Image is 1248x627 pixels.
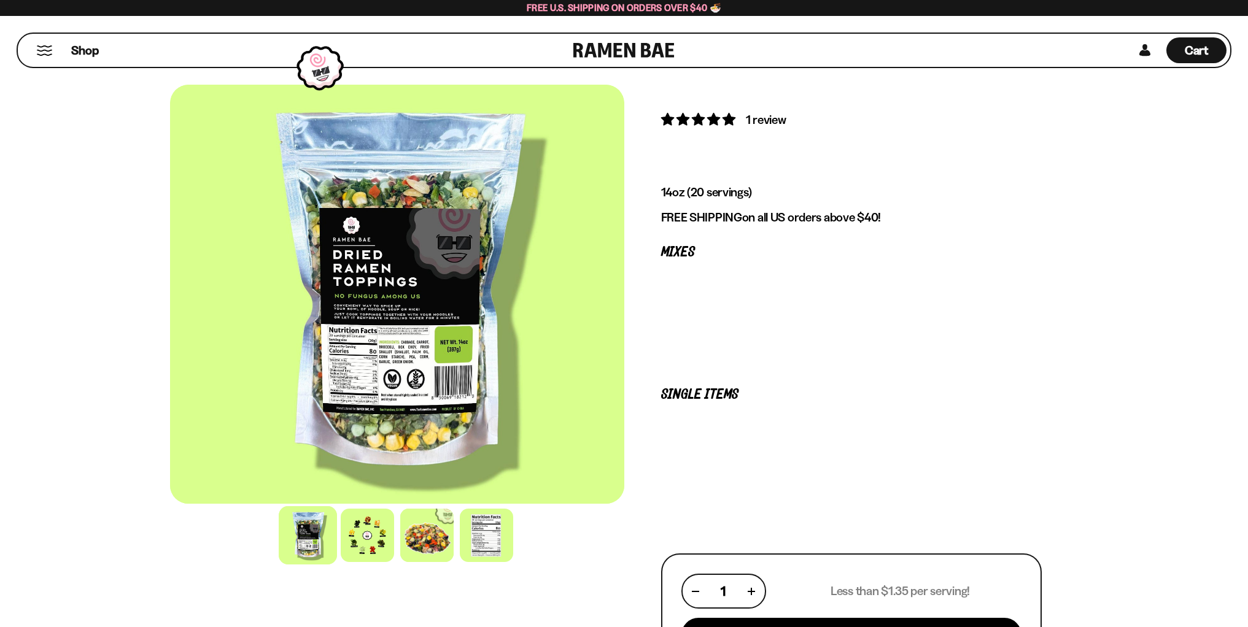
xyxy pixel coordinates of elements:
[661,210,742,225] strong: FREE SHIPPING
[746,112,786,127] span: 1 review
[71,42,99,59] span: Shop
[661,210,1042,225] p: on all US orders above $40!
[71,37,99,63] a: Shop
[831,583,970,599] p: Less than $1.35 per serving!
[527,2,721,13] span: Free U.S. Shipping on Orders over $40 🍜
[661,112,738,127] span: 5.00 stars
[661,247,1042,258] p: Mixes
[661,389,1042,401] p: Single Items
[36,45,53,56] button: Mobile Menu Trigger
[721,583,726,599] span: 1
[1166,34,1227,67] a: Cart
[1185,43,1209,58] span: Cart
